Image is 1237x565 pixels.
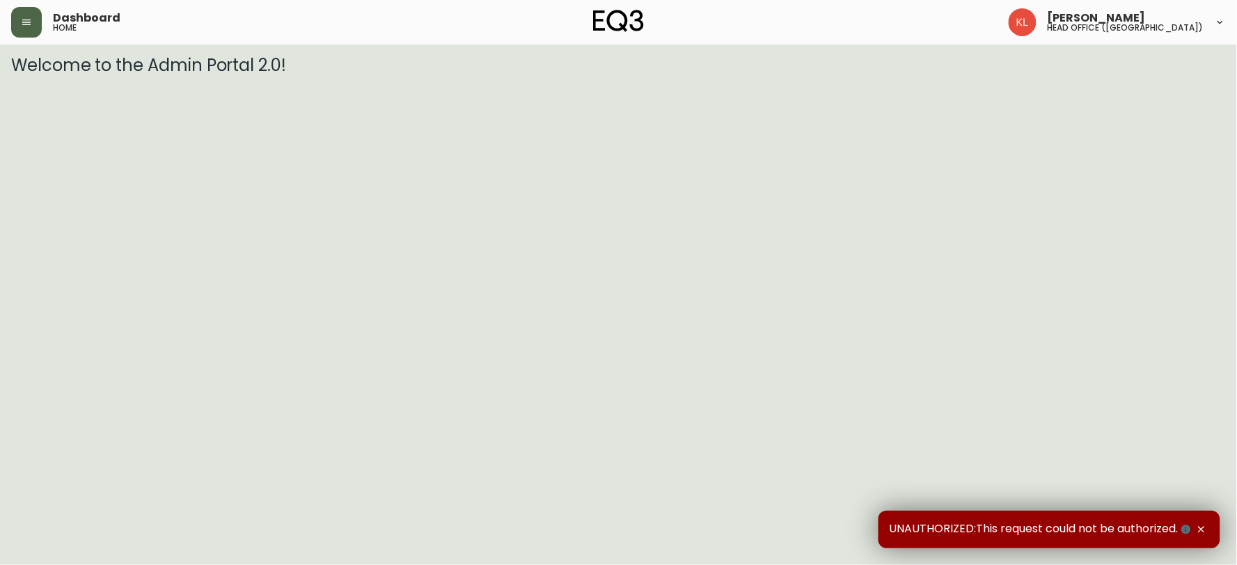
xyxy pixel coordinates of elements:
span: UNAUTHORIZED:This request could not be authorized. [890,522,1194,537]
img: 2c0c8aa7421344cf0398c7f872b772b5 [1009,8,1037,36]
h5: head office ([GEOGRAPHIC_DATA]) [1048,24,1204,32]
img: logo [593,10,645,32]
h5: home [53,24,77,32]
span: Dashboard [53,13,120,24]
span: [PERSON_NAME] [1048,13,1146,24]
h3: Welcome to the Admin Portal 2.0! [11,56,1226,75]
